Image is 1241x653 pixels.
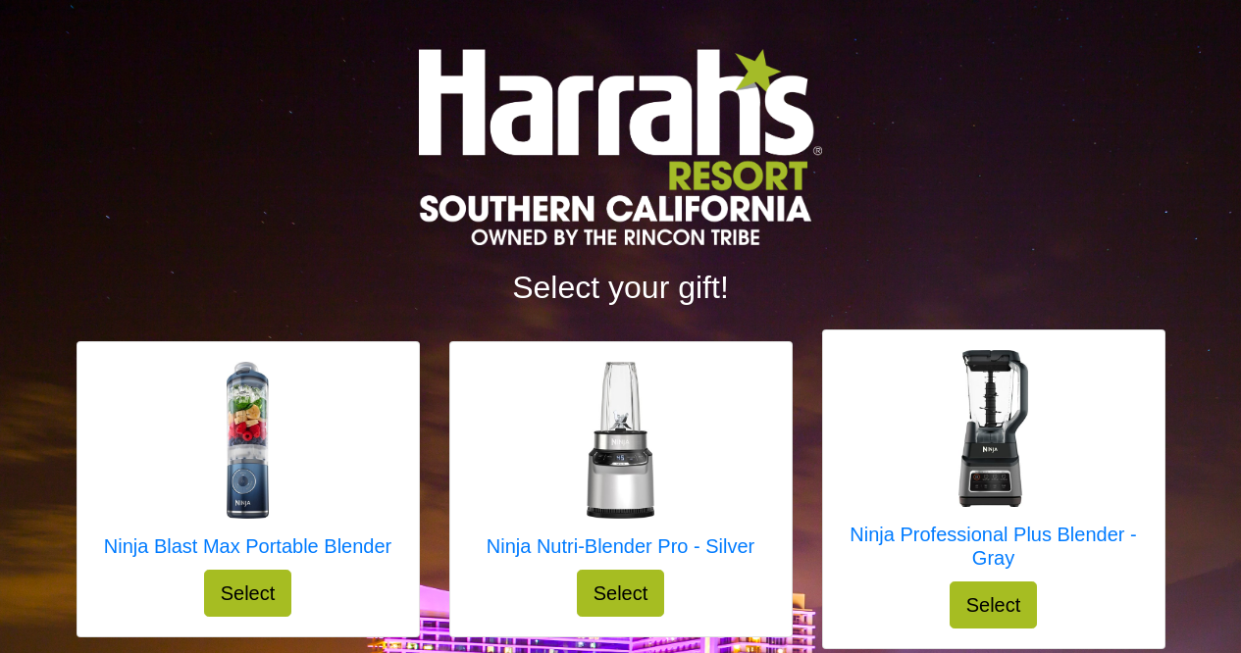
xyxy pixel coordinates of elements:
h5: Ninja Nutri-Blender Pro - Silver [487,534,754,558]
button: Select [577,570,665,617]
a: Ninja Blast Max Portable Blender Ninja Blast Max Portable Blender [104,362,391,570]
button: Select [204,570,292,617]
h2: Select your gift! [77,269,1165,306]
h5: Ninja Blast Max Portable Blender [104,534,391,558]
img: Ninja Professional Plus Blender - Gray [915,350,1072,507]
a: Ninja Professional Plus Blender - Gray Ninja Professional Plus Blender - Gray [843,350,1145,581]
h5: Ninja Professional Plus Blender - Gray [843,523,1145,570]
img: Ninja Nutri-Blender Pro - Silver [542,362,698,519]
button: Select [950,581,1038,628]
a: Ninja Nutri-Blender Pro - Silver Ninja Nutri-Blender Pro - Silver [487,362,754,570]
img: Logo [419,49,821,245]
img: Ninja Blast Max Portable Blender [169,362,326,519]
